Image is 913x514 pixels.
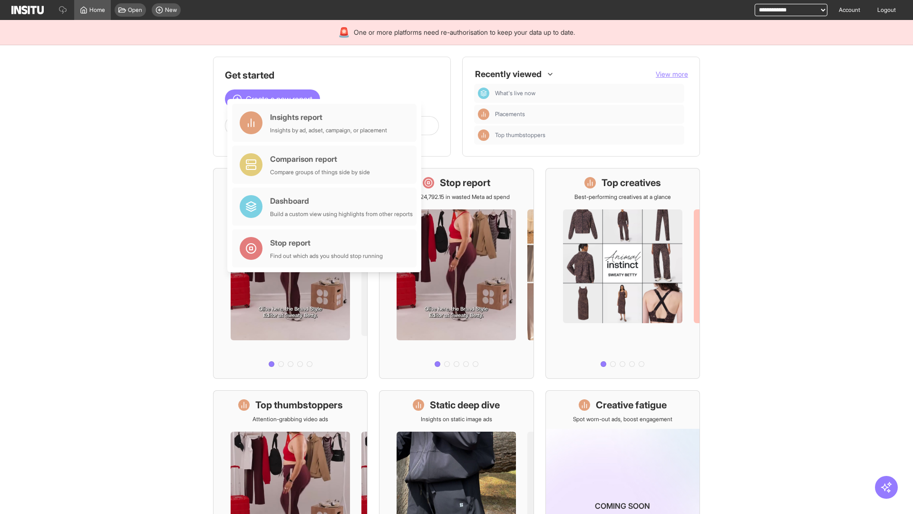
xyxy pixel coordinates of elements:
h1: Get started [225,69,439,82]
p: Insights on static image ads [421,415,492,423]
h1: Top thumbstoppers [255,398,343,412]
div: Dashboard [270,195,413,207]
p: Best-performing creatives at a glance [574,193,671,201]
div: Find out which ads you should stop running [270,252,383,260]
p: Save £24,792.15 in wasted Meta ad spend [403,193,510,201]
div: Build a custom view using highlights from other reports [270,210,413,218]
span: What's live now [495,89,680,97]
span: Open [128,6,142,14]
button: Create a new report [225,89,320,109]
div: Insights by ad, adset, campaign, or placement [270,127,387,134]
span: Create a new report [246,93,312,105]
div: Dashboard [478,88,489,99]
span: Top thumbstoppers [495,131,680,139]
div: 🚨 [338,26,350,39]
a: What's live nowSee all active ads instantly [213,168,368,379]
div: Insights report [270,111,387,123]
img: Logo [11,6,44,14]
div: Compare groups of things side by side [270,168,370,176]
a: Stop reportSave £24,792.15 in wasted Meta ad spend [379,168,534,379]
div: Stop report [270,237,383,248]
button: View more [656,69,688,79]
span: Home [89,6,105,14]
a: Top creativesBest-performing creatives at a glance [545,168,700,379]
h1: Static deep dive [430,398,500,412]
span: Placements [495,110,680,118]
span: One or more platforms need re-authorisation to keep your data up to date. [354,28,575,37]
p: Attention-grabbing video ads [253,415,328,423]
div: Insights [478,109,489,120]
div: Comparison report [270,153,370,165]
h1: Stop report [440,176,490,189]
div: Insights [478,129,489,141]
span: New [165,6,177,14]
span: View more [656,70,688,78]
span: Placements [495,110,525,118]
span: What's live now [495,89,535,97]
h1: Top creatives [602,176,661,189]
span: Top thumbstoppers [495,131,545,139]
